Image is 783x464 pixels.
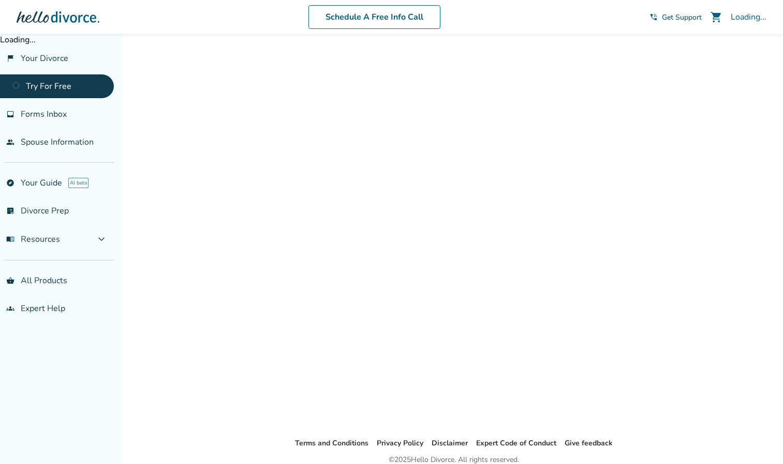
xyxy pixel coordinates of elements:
span: expand_more [95,233,108,245]
span: explore [6,179,14,187]
span: Get Support [662,12,702,22]
span: people [6,138,14,146]
a: Schedule A Free Info Call [308,5,440,29]
div: Loading... [731,11,766,23]
span: flag_2 [6,54,14,63]
span: shopping_cart [710,11,722,23]
span: phone_in_talk [649,13,658,21]
span: Forms Inbox [21,109,67,120]
span: inbox [6,110,14,118]
a: Privacy Policy [377,438,423,448]
span: Resources [6,234,60,245]
span: groups [6,304,14,313]
span: shopping_basket [6,276,14,285]
a: Terms and Conditions [295,438,368,448]
a: Expert Code of Conduct [476,438,556,448]
span: AI beta [68,178,88,188]
span: menu_book [6,235,14,243]
span: list_alt_check [6,207,14,215]
li: Give feedback [565,437,613,450]
a: phone_in_talkGet Support [649,12,702,22]
li: Disclaimer [432,437,468,450]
